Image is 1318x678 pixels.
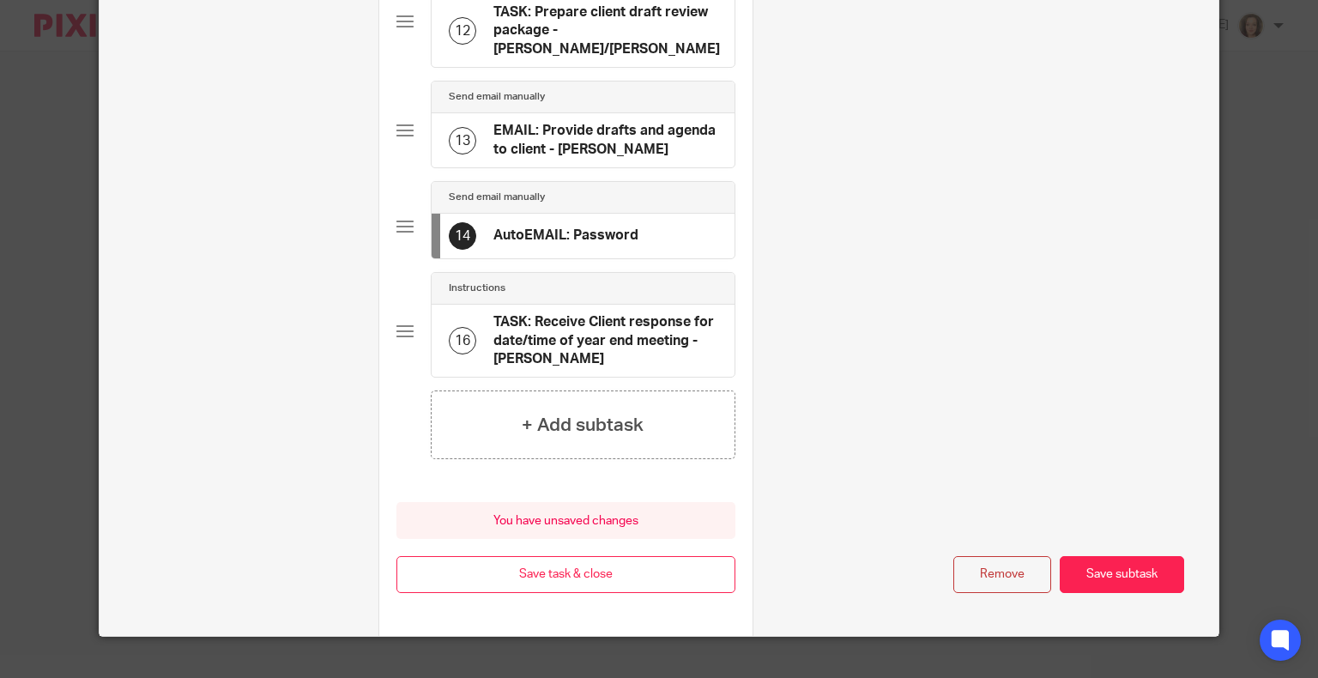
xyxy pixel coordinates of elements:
[449,90,545,104] h4: Send email manually
[449,327,476,354] div: 16
[953,556,1051,593] button: Remove
[1060,556,1184,593] button: Save subtask
[449,281,505,295] h4: Instructions
[396,556,735,593] button: Save task & close
[493,227,638,245] h4: AutoEMAIL: Password
[449,191,545,204] h4: Send email manually
[449,222,476,250] div: 14
[493,3,720,58] h4: TASK: Prepare client draft review package - [PERSON_NAME]/[PERSON_NAME]
[493,122,717,159] h4: EMAIL: Provide drafts and agenda to client - [PERSON_NAME]
[449,17,476,45] div: 12
[493,313,717,368] h4: TASK: Receive Client response for date/time of year end meeting - [PERSON_NAME]
[396,502,735,539] div: You have unsaved changes
[449,127,476,154] div: 13
[522,412,644,439] h4: + Add subtask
